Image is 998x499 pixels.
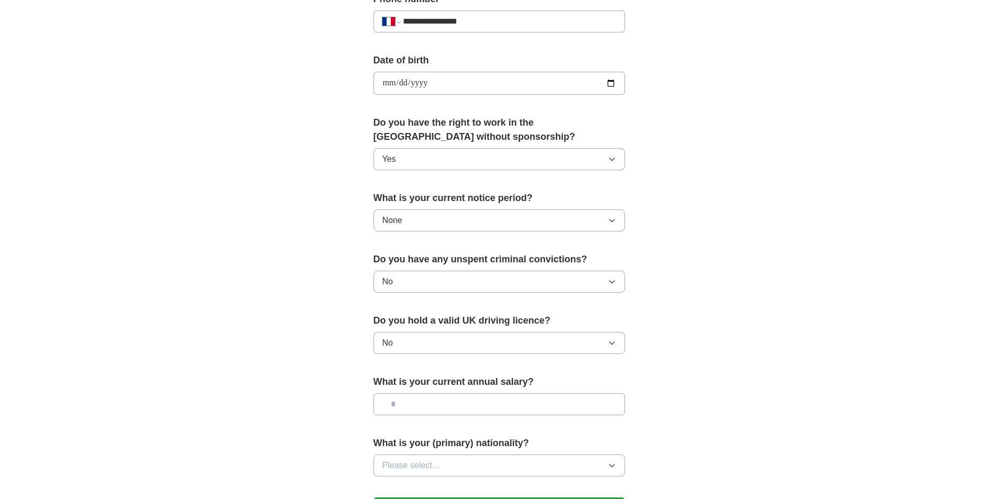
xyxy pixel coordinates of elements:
span: No [382,337,393,349]
span: Please select... [382,459,440,472]
label: What is your (primary) nationality? [374,436,625,450]
span: Yes [382,153,396,165]
label: Do you have any unspent criminal convictions? [374,252,625,267]
button: No [374,332,625,354]
label: What is your current notice period? [374,191,625,205]
label: Do you hold a valid UK driving licence? [374,314,625,328]
span: None [382,214,402,227]
span: No [382,275,393,288]
label: Do you have the right to work in the [GEOGRAPHIC_DATA] without sponsorship? [374,116,625,144]
button: Yes [374,148,625,170]
button: None [374,209,625,231]
button: Please select... [374,454,625,476]
label: Date of birth [374,53,625,68]
label: What is your current annual salary? [374,375,625,389]
button: No [374,271,625,293]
